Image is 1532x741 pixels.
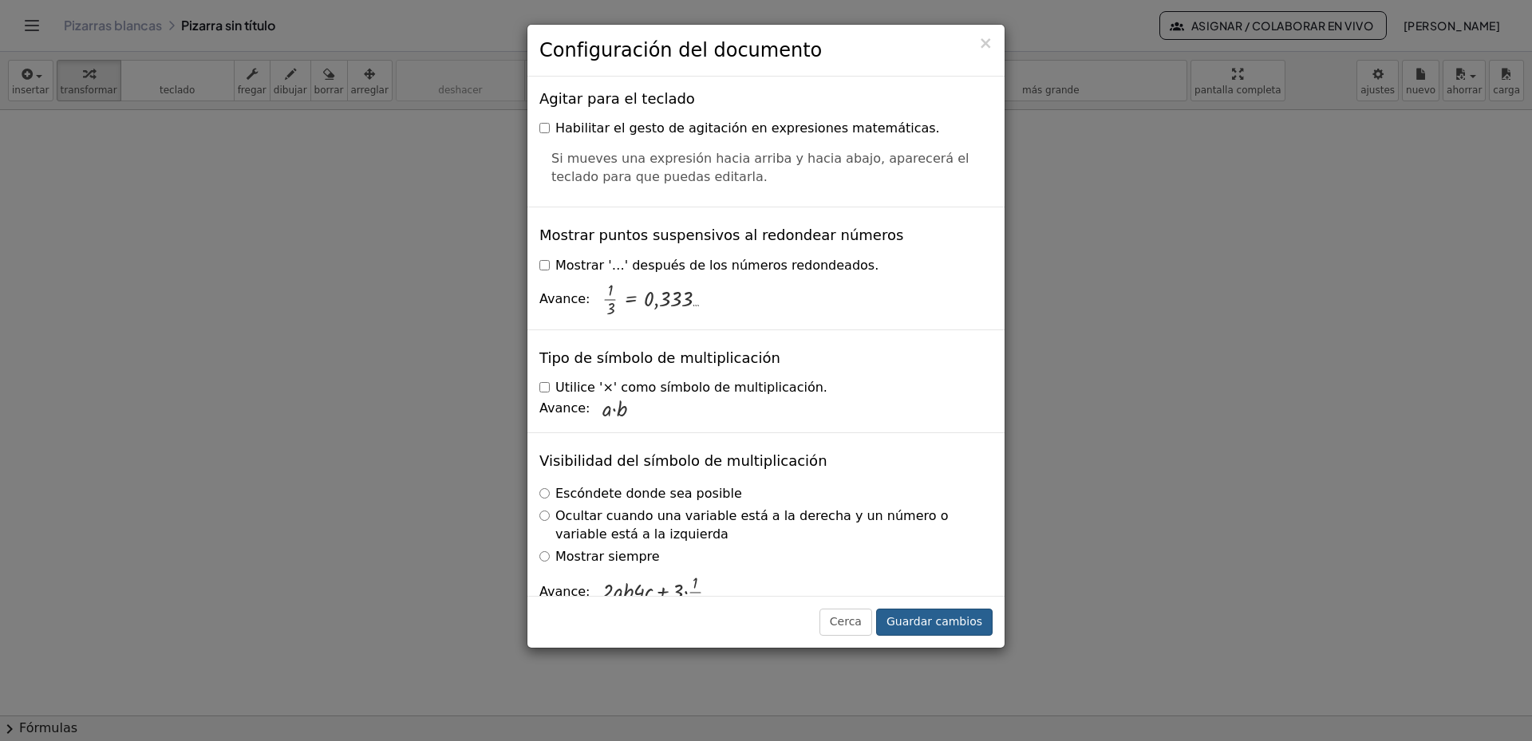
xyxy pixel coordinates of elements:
[539,551,550,562] input: Mostrar siempre
[555,508,948,542] font: Ocultar cuando una variable está a la derecha y un número o variable está a la izquierda
[555,258,879,273] font: Mostrar '…' después de los números redondeados.
[539,349,780,366] font: Tipo de símbolo de multiplicación
[555,486,742,501] font: Escóndete donde sea posible
[886,615,982,628] font: Guardar cambios
[539,90,695,107] font: Agitar para el teclado
[555,380,827,395] font: Utilice '×' como símbolo de multiplicación.
[539,123,550,133] input: Habilitar el gesto de agitación en expresiones matemáticas.
[978,35,993,52] button: Cerca
[539,584,590,599] font: Avance:
[819,609,872,636] button: Cerca
[539,510,550,521] input: Ocultar cuando una variable está a la derecha y un número o variable está a la izquierda
[539,382,550,392] input: Utilice '×' como símbolo de multiplicación.
[830,615,862,628] font: Cerca
[876,609,993,636] button: Guardar cambios
[539,39,822,61] font: Configuración del documento
[555,120,940,136] font: Habilitar el gesto de agitación en expresiones matemáticas.
[539,260,550,270] input: Mostrar '…' después de los números redondeados.
[539,452,827,469] font: Visibilidad del símbolo de multiplicación
[539,291,590,306] font: Avance:
[555,549,660,564] font: Mostrar siempre
[551,151,969,184] font: Si mueves una expresión hacia arriba y hacia abajo, aparecerá el teclado para que puedas editarla.
[539,400,590,416] font: Avance:
[539,488,550,499] input: Escóndete donde sea posible
[978,34,993,53] font: ×
[539,227,903,243] font: Mostrar puntos suspensivos al redondear números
